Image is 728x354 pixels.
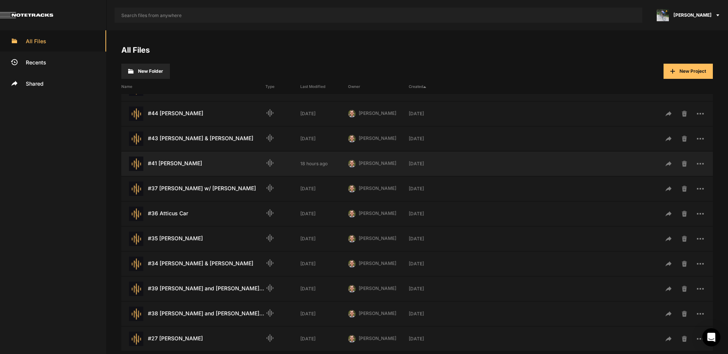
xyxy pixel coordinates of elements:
span: [PERSON_NAME] [673,12,712,19]
span: [PERSON_NAME] [359,135,396,141]
div: #43 [PERSON_NAME] & [PERSON_NAME] [121,132,265,146]
div: #37 [PERSON_NAME] w/ [PERSON_NAME] [121,182,265,196]
img: star-track.png [129,207,143,221]
img: star-track.png [129,307,143,321]
mat-icon: Audio [265,208,275,218]
div: Created [409,84,457,89]
div: [DATE] [300,235,348,242]
div: Name [121,84,265,89]
div: [DATE] [409,185,457,192]
div: [DATE] [300,285,348,292]
img: 424769395311cb87e8bb3f69157a6d24 [348,185,356,193]
div: #38 [PERSON_NAME] and [PERSON_NAME] PT. 1 [121,307,265,321]
div: [DATE] [409,135,457,142]
div: Owner [348,84,409,89]
span: [PERSON_NAME] [359,185,396,191]
button: New Project [664,64,713,79]
span: [PERSON_NAME] [359,335,396,341]
mat-icon: Audio [265,334,275,343]
img: 424769395311cb87e8bb3f69157a6d24 [348,260,356,268]
img: star-track.png [129,182,143,196]
div: [DATE] [409,110,457,117]
img: ACg8ocLxXzHjWyafR7sVkIfmxRufCxqaSAR27SDjuE-ggbMy1qqdgD8=s96-c [657,9,669,21]
img: star-track.png [129,232,143,246]
span: [PERSON_NAME] [359,260,396,266]
div: [DATE] [409,285,457,292]
a: All Files [121,45,150,55]
mat-icon: Audio [265,108,275,117]
div: #27 [PERSON_NAME] [121,332,265,346]
mat-icon: Audio [265,258,275,268]
div: #41 [PERSON_NAME] [121,157,265,171]
span: [PERSON_NAME] [359,160,396,166]
div: [DATE] [409,235,457,242]
mat-icon: Audio [265,158,275,168]
div: [DATE] [300,335,348,342]
img: 424769395311cb87e8bb3f69157a6d24 [348,135,356,143]
div: [DATE] [300,310,348,317]
div: #39 [PERSON_NAME] and [PERSON_NAME] PT. 2 [121,282,265,296]
div: [DATE] [300,185,348,192]
img: star-track.png [129,107,143,121]
img: 424769395311cb87e8bb3f69157a6d24 [348,110,356,117]
div: Last Modified [300,84,348,89]
mat-icon: Audio [265,309,275,318]
span: [PERSON_NAME] [359,285,396,291]
mat-icon: Audio [265,133,275,143]
img: 424769395311cb87e8bb3f69157a6d24 [348,310,356,318]
span: New Project [679,68,706,74]
img: 424769395311cb87e8bb3f69157a6d24 [348,160,356,168]
mat-icon: Audio [265,284,275,293]
div: [DATE] [409,335,457,342]
div: [DATE] [300,135,348,142]
div: [DATE] [300,110,348,117]
img: 424769395311cb87e8bb3f69157a6d24 [348,235,356,243]
span: [PERSON_NAME] [359,110,396,116]
img: star-track.png [129,257,143,271]
div: [DATE] [409,260,457,267]
div: #44 [PERSON_NAME] [121,107,265,121]
div: [DATE] [300,260,348,267]
img: star-track.png [129,157,143,171]
div: Open Intercom Messenger [702,328,720,346]
div: [DATE] [409,310,457,317]
mat-icon: Audio [265,183,275,193]
div: [DATE] [300,210,348,217]
img: star-track.png [129,132,143,146]
img: star-track.png [129,282,143,296]
div: #34 [PERSON_NAME] & [PERSON_NAME] [121,257,265,271]
img: 424769395311cb87e8bb3f69157a6d24 [348,335,356,343]
span: [PERSON_NAME] [359,210,396,216]
div: [DATE] [409,210,457,217]
div: Type [265,84,300,89]
span: [PERSON_NAME] [359,235,396,241]
img: 424769395311cb87e8bb3f69157a6d24 [348,285,356,293]
img: star-track.png [129,332,143,346]
div: [DATE] [409,160,457,167]
button: New Folder [121,64,170,79]
div: 18 hours ago [300,160,348,167]
img: 424769395311cb87e8bb3f69157a6d24 [348,210,356,218]
input: Search files from anywhere [115,8,642,23]
mat-icon: Audio [265,233,275,243]
div: #35 [PERSON_NAME] [121,232,265,246]
div: #36 Atticus Car [121,207,265,221]
span: [PERSON_NAME] [359,310,396,316]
